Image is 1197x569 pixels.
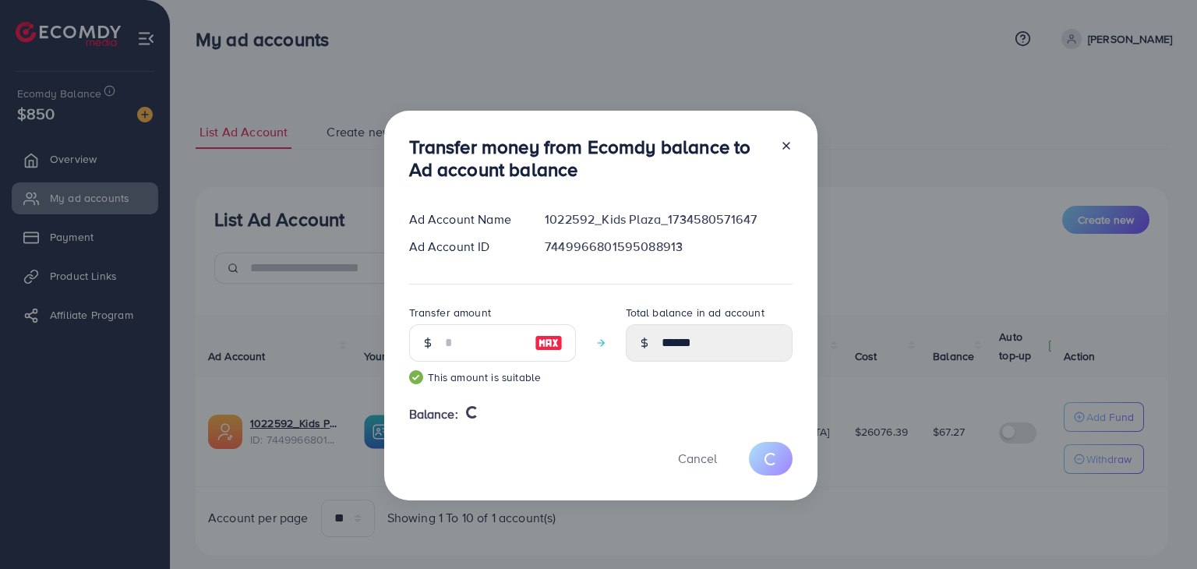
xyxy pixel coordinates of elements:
div: 7449966801595088913 [532,238,804,256]
small: This amount is suitable [409,369,576,385]
h3: Transfer money from Ecomdy balance to Ad account balance [409,136,768,181]
label: Transfer amount [409,305,491,320]
img: image [535,334,563,352]
div: Ad Account Name [397,210,533,228]
button: Cancel [659,442,736,475]
div: Ad Account ID [397,238,533,256]
span: Cancel [678,450,717,467]
span: Balance: [409,405,458,423]
img: guide [409,370,423,384]
div: 1022592_Kids Plaza_1734580571647 [532,210,804,228]
iframe: Chat [1131,499,1185,557]
label: Total balance in ad account [626,305,764,320]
